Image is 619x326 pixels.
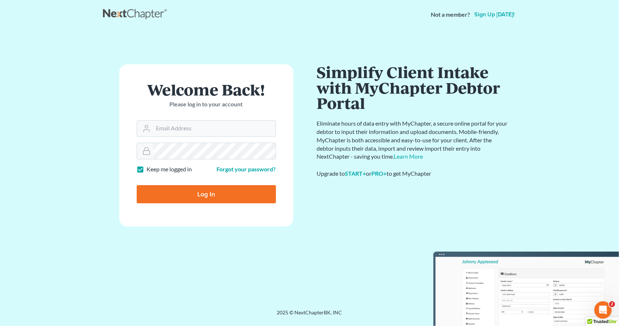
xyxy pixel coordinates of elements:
[317,119,509,161] p: Eliminate hours of data entry with MyChapter, a secure online portal for your debtor to input the...
[372,170,387,177] a: PRO+
[609,301,615,307] span: 2
[153,121,276,136] input: Email Address
[137,100,276,109] p: Please log in to your account
[431,11,470,19] strong: Not a member?
[345,170,366,177] a: START+
[594,301,612,319] iframe: Intercom live chat
[147,165,192,174] label: Keep me logged in
[103,309,516,322] div: 2025 © NextChapterBK, INC
[317,170,509,178] div: Upgrade to or to get MyChapter
[137,82,276,97] h1: Welcome Back!
[217,166,276,172] a: Forgot your password?
[137,185,276,203] input: Log In
[473,12,516,17] a: Sign up [DATE]!
[394,153,423,160] a: Learn More
[317,64,509,111] h1: Simplify Client Intake with MyChapter Debtor Portal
